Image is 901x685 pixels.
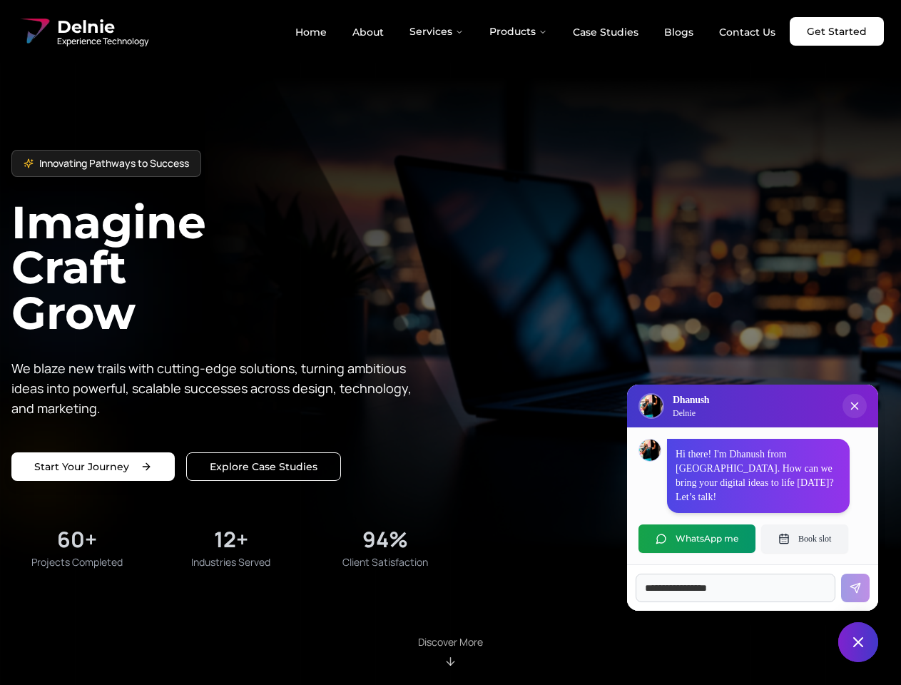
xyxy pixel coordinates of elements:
button: Close chat [838,622,878,662]
p: Discover More [418,635,483,649]
span: Industries Served [191,555,270,569]
img: Dhanush [639,440,661,461]
span: Experience Technology [57,36,148,47]
div: 94% [362,527,408,552]
div: Scroll to About section [418,635,483,668]
a: Contact Us [708,20,787,44]
nav: Main [284,17,787,46]
a: Blogs [653,20,705,44]
a: Case Studies [561,20,650,44]
button: Services [398,17,475,46]
p: We blaze new trails with cutting-edge solutions, turning ambitious ideas into powerful, scalable ... [11,358,422,418]
div: 60+ [57,527,97,552]
h1: Imagine Craft Grow [11,200,451,335]
a: Home [284,20,338,44]
a: Explore our solutions [186,452,341,481]
button: Book slot [761,524,848,553]
span: Innovating Pathways to Success [39,156,189,171]
p: Delnie [673,407,709,419]
button: Products [478,17,559,46]
a: Delnie Logo Full [17,14,148,49]
img: Delnie Logo [640,395,663,417]
img: Delnie Logo [17,14,51,49]
span: Client Satisfaction [342,555,428,569]
h3: Dhanush [673,393,709,407]
div: 12+ [214,527,248,552]
button: Close chat popup [843,394,867,418]
a: Start your project with us [11,452,175,481]
p: Hi there! I'm Dhanush from [GEOGRAPHIC_DATA]. How can we bring your digital ideas to life [DATE]?... [676,447,841,504]
span: Delnie [57,16,148,39]
button: WhatsApp me [638,524,755,553]
a: Get Started [790,17,884,46]
a: About [341,20,395,44]
span: Projects Completed [31,555,123,569]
